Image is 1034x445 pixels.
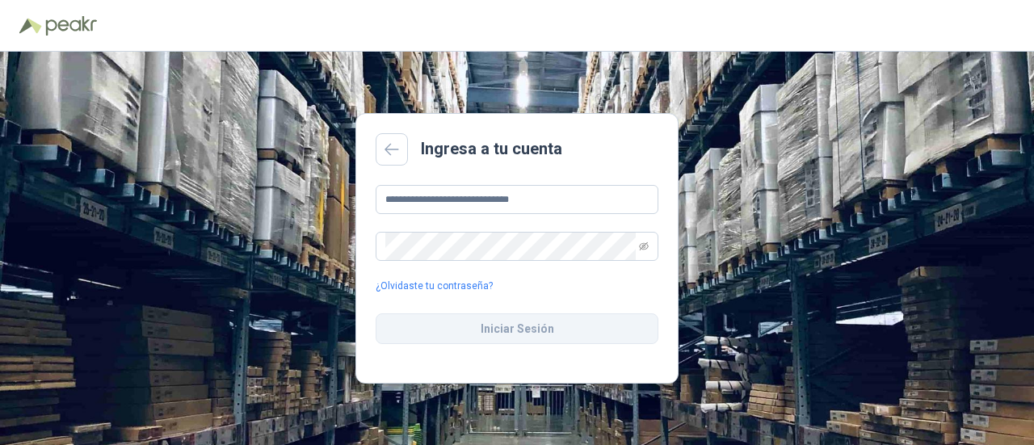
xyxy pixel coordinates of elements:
[45,16,97,36] img: Peakr
[19,18,42,34] img: Logo
[421,136,562,162] h2: Ingresa a tu cuenta
[376,313,658,344] button: Iniciar Sesión
[639,241,649,251] span: eye-invisible
[376,279,493,294] a: ¿Olvidaste tu contraseña?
